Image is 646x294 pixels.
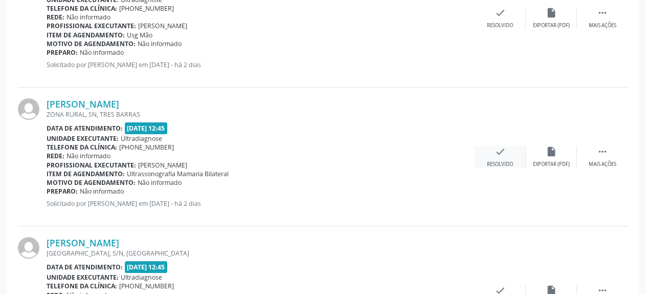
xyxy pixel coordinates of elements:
i: check [495,146,506,157]
i: insert_drive_file [546,146,557,157]
b: Telefone da clínica: [47,282,117,290]
a: [PERSON_NAME] [47,237,119,248]
span: Não informado [66,152,110,160]
b: Motivo de agendamento: [47,178,136,187]
img: img [18,237,39,259]
span: Não informado [80,187,124,196]
b: Profissional executante: [47,22,136,30]
span: [DATE] 12:45 [125,122,168,134]
span: Não informado [138,39,182,48]
div: Resolvido [487,22,513,29]
b: Data de atendimento: [47,124,123,133]
div: Resolvido [487,161,513,168]
b: Data de atendimento: [47,263,123,271]
div: Mais ações [589,22,616,29]
span: [DATE] 12:45 [125,261,168,273]
span: Ultradiagnose [121,134,162,143]
span: Não informado [138,178,182,187]
div: Mais ações [589,161,616,168]
p: Solicitado por [PERSON_NAME] em [DATE] - há 2 dias [47,60,475,69]
span: Ultrassonografia Mamaria Bilateral [127,170,229,178]
span: [PERSON_NAME] [138,22,187,30]
div: Exportar (PDF) [533,161,570,168]
p: Solicitado por [PERSON_NAME] em [DATE] - há 2 dias [47,199,475,208]
img: img [18,98,39,120]
b: Item de agendamento: [47,31,125,39]
b: Preparo: [47,48,78,57]
div: Exportar (PDF) [533,22,570,29]
span: Não informado [66,13,110,22]
i: insert_drive_file [546,7,557,18]
span: Não informado [80,48,124,57]
b: Unidade executante: [47,273,119,282]
a: [PERSON_NAME] [47,98,119,110]
b: Preparo: [47,187,78,196]
span: Usg Mão [127,31,152,39]
b: Telefone da clínica: [47,143,117,152]
span: Ultradiagnose [121,273,162,282]
div: ZONA RURAL, SN, TRES BARRAS [47,110,475,119]
i:  [597,146,608,157]
i: check [495,7,506,18]
span: [PHONE_NUMBER] [119,143,174,152]
b: Rede: [47,152,64,160]
div: [GEOGRAPHIC_DATA], S/N, [GEOGRAPHIC_DATA] [47,249,475,258]
b: Unidade executante: [47,134,119,143]
b: Telefone da clínica: [47,4,117,13]
span: [PHONE_NUMBER] [119,282,174,290]
span: [PERSON_NAME] [138,161,187,170]
span: [PHONE_NUMBER] [119,4,174,13]
b: Profissional executante: [47,161,136,170]
b: Motivo de agendamento: [47,39,136,48]
b: Rede: [47,13,64,22]
b: Item de agendamento: [47,170,125,178]
i:  [597,7,608,18]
